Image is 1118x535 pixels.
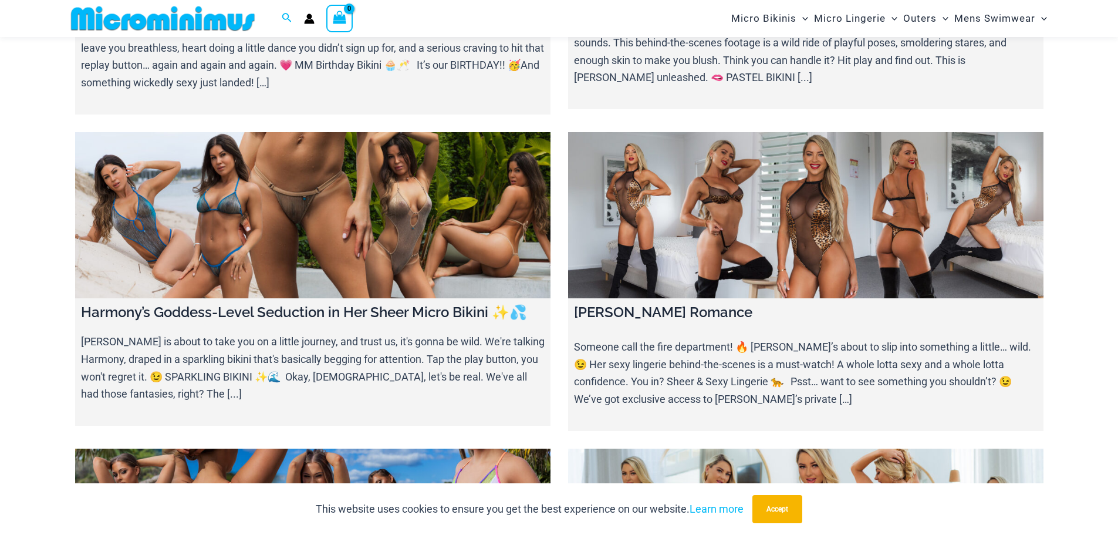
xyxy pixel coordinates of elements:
[727,2,1052,35] nav: Site Navigation
[690,503,744,515] a: Learn more
[304,14,315,24] a: Account icon link
[75,132,550,299] a: Harmony’s Goddess-Level Seduction in Her Sheer Micro Bikini ✨💦
[728,4,811,33] a: Micro BikinisMenu ToggleMenu Toggle
[282,11,292,26] a: Search icon link
[811,4,900,33] a: Micro LingerieMenu ToggleMenu Toggle
[574,304,1038,321] h4: [PERSON_NAME] Romance
[316,500,744,518] p: This website uses cookies to ensure you get the best experience on our website.
[954,4,1035,33] span: Mens Swimwear
[81,333,545,403] p: [PERSON_NAME] is about to take you on a little journey, and trust us, it's gonna be wild. We're t...
[903,4,937,33] span: Outers
[814,4,886,33] span: Micro Lingerie
[900,4,951,33] a: OutersMenu ToggleMenu Toggle
[886,4,897,33] span: Menu Toggle
[731,4,796,33] span: Micro Bikinis
[574,16,1038,86] p: [PERSON_NAME] in a pastel bikini? Yeah, you read that right. And trust us, it's even better than ...
[574,338,1038,408] p: Someone call the fire department! 🔥 [PERSON_NAME]’s about to slip into something a little… wild. ...
[81,304,545,321] h4: Harmony’s Goddess-Level Seduction in Her Sheer Micro Bikini ✨💦
[81,22,545,92] p: Warning: Peeking at [PERSON_NAME] & [PERSON_NAME] in the 2025 Birthday Bikinis might just leave y...
[796,4,808,33] span: Menu Toggle
[752,495,802,523] button: Accept
[326,5,353,32] a: View Shopping Cart, empty
[951,4,1050,33] a: Mens SwimwearMenu ToggleMenu Toggle
[66,5,259,32] img: MM SHOP LOGO FLAT
[937,4,948,33] span: Menu Toggle
[568,132,1043,299] a: Ilana Savage Romance
[1035,4,1047,33] span: Menu Toggle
